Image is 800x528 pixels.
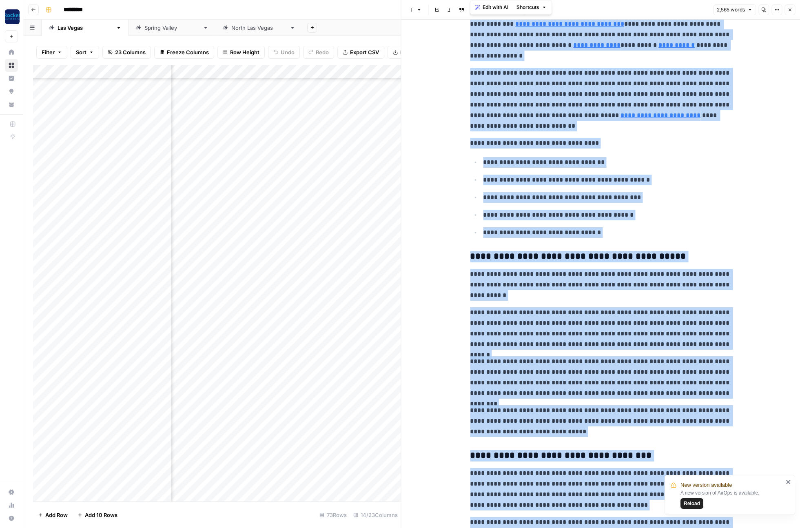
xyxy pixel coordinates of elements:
button: Sort [71,46,99,59]
button: Add 10 Rows [73,508,122,521]
div: [GEOGRAPHIC_DATA] [144,24,199,32]
a: Home [5,46,18,59]
span: Reload [684,500,700,507]
div: 73 Rows [316,508,350,521]
button: Add Row [33,508,73,521]
button: Filter [36,46,67,59]
button: Reload [680,498,703,509]
div: [GEOGRAPHIC_DATA] [231,24,286,32]
a: Usage [5,499,18,512]
button: Redo [303,46,334,59]
div: A new version of AirOps is available. [680,489,783,509]
a: Browse [5,59,18,72]
span: New version available [680,481,732,489]
a: [GEOGRAPHIC_DATA] [129,20,215,36]
span: Add 10 Rows [85,511,117,519]
img: Rocket Pilots Logo [5,9,20,24]
span: Row Height [230,48,259,56]
button: Workspace: Rocket Pilots [5,7,18,27]
span: Redo [316,48,329,56]
button: Edit with AI [472,2,512,13]
a: Settings [5,486,18,499]
a: Insights [5,72,18,85]
button: Shortcuts [513,2,550,13]
button: Undo [268,46,300,59]
a: [GEOGRAPHIC_DATA] [42,20,129,36]
span: Freeze Columns [167,48,209,56]
a: [GEOGRAPHIC_DATA] [215,20,302,36]
span: Filter [42,48,55,56]
span: Edit with AI [483,4,508,11]
span: Sort [76,48,86,56]
div: [GEOGRAPHIC_DATA] [58,24,113,32]
span: 2,565 words [717,6,745,13]
button: 23 Columns [102,46,151,59]
a: Opportunities [5,85,18,98]
a: Your Data [5,98,18,111]
button: close [786,479,791,485]
button: Freeze Columns [154,46,214,59]
button: Help + Support [5,512,18,525]
span: Add Row [45,511,68,519]
span: Export CSV [350,48,379,56]
button: 2,565 words [713,4,756,15]
div: 14/23 Columns [350,508,401,521]
span: Undo [281,48,295,56]
span: 23 Columns [115,48,146,56]
button: Row Height [217,46,265,59]
button: Import CSV [388,46,435,59]
button: Export CSV [337,46,384,59]
span: Shortcuts [516,4,539,11]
